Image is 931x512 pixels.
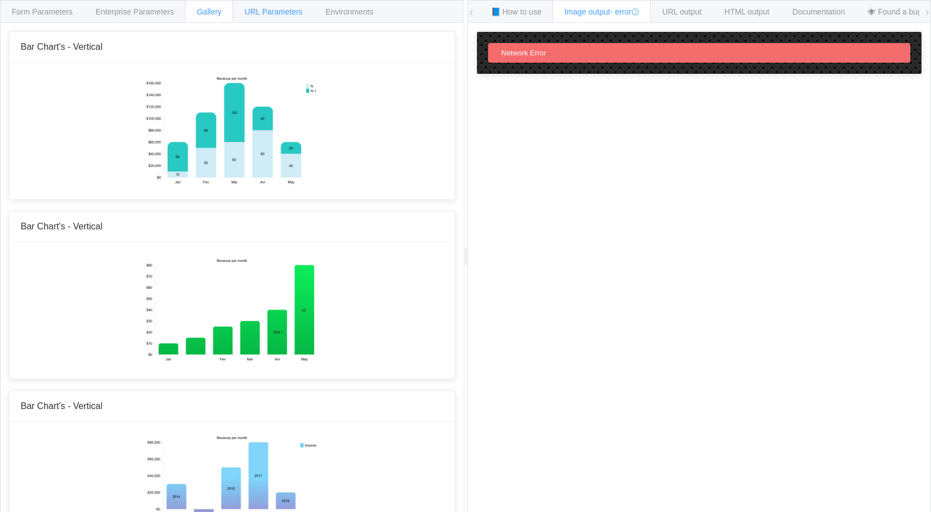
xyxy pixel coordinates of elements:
[792,7,845,16] span: Documentation
[21,401,102,411] span: Bar Chart's - Vertical
[610,7,639,16] span: - error
[96,7,174,16] span: Enterprise Parameters
[197,7,221,16] span: Gallery
[145,74,319,186] img: Static chart exemple
[325,7,374,16] span: Environments
[502,49,546,57] span: Network Error
[21,42,102,51] span: Bar Chart's - Vertical
[21,222,102,231] span: Bar Chart's - Vertical
[244,7,303,16] span: URL Parameters
[491,7,542,16] span: 📘 How to use
[12,7,73,16] span: Form Parameters
[564,7,639,16] span: Image output
[145,253,319,365] img: Static chart exemple
[662,7,701,16] span: URL output
[725,7,769,16] span: HTML output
